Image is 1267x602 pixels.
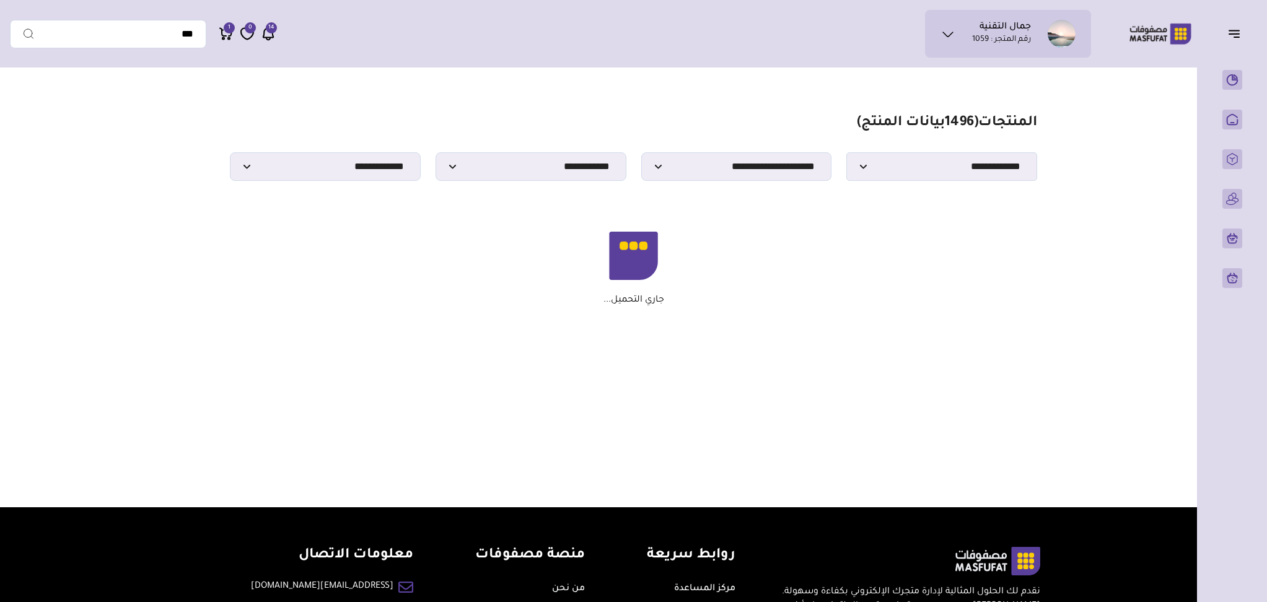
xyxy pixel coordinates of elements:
p: رقم المتجر : 1059 [972,34,1031,46]
a: 0 [240,26,255,41]
a: مركز المساعدة [674,584,735,594]
p: جاري التحميل... [603,295,664,306]
span: 0 [248,22,252,33]
a: من نحن [552,584,585,594]
img: جمال التقنية [1048,20,1076,48]
h1: المنتجات [857,115,1037,133]
a: [EMAIL_ADDRESS][DOMAIN_NAME] [251,580,393,593]
span: 1 [228,22,230,33]
h1: جمال التقنية [980,22,1031,34]
h4: معلومات الاتصال [251,547,413,565]
h4: منصة مصفوفات [475,547,585,565]
span: 14 [268,22,274,33]
span: 1496 [945,116,974,131]
img: Logo [1121,22,1200,46]
h4: روابط سريعة [647,547,735,565]
span: ( بيانات المنتج) [857,116,978,131]
a: 14 [261,26,276,41]
a: 1 [219,26,234,41]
